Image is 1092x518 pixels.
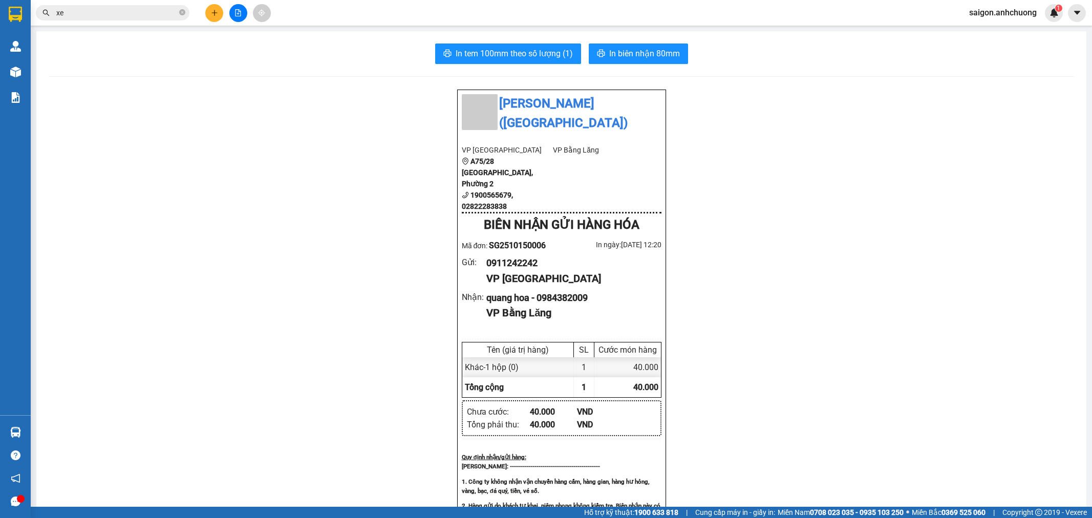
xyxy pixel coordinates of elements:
span: Miền Nam [778,507,904,518]
span: file-add [234,9,242,16]
img: logo-vxr [9,7,22,22]
div: 40.000 [594,357,661,377]
button: printerIn biên nhận 80mm [589,44,688,64]
div: VP Bằng Lăng [486,305,653,321]
div: VND [577,418,625,431]
span: Hỗ trợ kỹ thuật: [584,507,678,518]
div: BIÊN NHẬN GỬI HÀNG HÓA [462,215,661,235]
div: VP [GEOGRAPHIC_DATA] [486,271,653,287]
button: plus [205,4,223,22]
span: close-circle [179,9,185,15]
span: 40.000 [633,382,658,392]
div: SL [576,345,591,355]
div: VND [577,405,625,418]
span: In tem 100mm theo số lượng (1) [456,47,573,60]
div: In ngày: [DATE] 12:20 [562,239,661,250]
span: aim [258,9,265,16]
img: warehouse-icon [10,427,21,438]
strong: 0708 023 035 - 0935 103 250 [810,508,904,516]
span: notification [11,473,20,483]
span: saigon.anhchuong [961,6,1045,19]
span: plus [211,9,218,16]
span: caret-down [1073,8,1082,17]
span: search [42,9,50,16]
span: environment [462,158,469,165]
button: file-add [229,4,247,22]
span: message [11,497,20,506]
div: Mã đơn: [462,239,562,252]
span: | [993,507,995,518]
div: 0911242242 [486,256,653,270]
div: Tên (giá trị hàng) [465,345,571,355]
div: 40.000 [530,418,577,431]
span: Khác - 1 hộp (0) [465,362,519,372]
div: quang hoa - 0984382009 [486,291,653,305]
span: 1 [582,382,586,392]
span: close-circle [179,8,185,18]
span: 1 [1057,5,1060,12]
div: Gửi : [462,256,487,269]
span: phone [462,191,469,199]
b: A75/28 [GEOGRAPHIC_DATA], Phường 2 [462,157,533,188]
span: Miền Bắc [912,507,986,518]
div: 1 [574,357,594,377]
strong: [PERSON_NAME]: -------------------------------------------- [462,463,600,470]
sup: 1 [1055,5,1062,12]
b: 1900565679, 02822283838 [462,191,513,210]
button: caret-down [1068,4,1086,22]
li: VP Bằng Lăng [553,144,645,156]
span: printer [597,49,605,59]
span: Cung cấp máy in - giấy in: [695,507,775,518]
strong: 0369 525 060 [941,508,986,516]
span: In biên nhận 80mm [609,47,680,60]
span: question-circle [11,450,20,460]
img: icon-new-feature [1050,8,1059,17]
strong: 1. Công ty không nhận vận chuyển hàng cấm, hàng gian, hàng hư hỏng, vàng, bạc, đá quý, tiền, vé số. [462,478,650,494]
li: [PERSON_NAME] ([GEOGRAPHIC_DATA]) [462,94,661,133]
input: Tìm tên, số ĐT hoặc mã đơn [56,7,177,18]
div: Tổng phải thu : [467,418,530,431]
span: ⚪️ [906,510,909,514]
div: Cước món hàng [597,345,658,355]
span: copyright [1035,509,1042,516]
strong: 1900 633 818 [634,508,678,516]
span: Tổng cộng [465,382,504,392]
img: warehouse-icon [10,41,21,52]
button: printerIn tem 100mm theo số lượng (1) [435,44,581,64]
span: printer [443,49,452,59]
div: Quy định nhận/gửi hàng : [462,452,661,462]
img: warehouse-icon [10,67,21,77]
span: | [686,507,688,518]
img: solution-icon [10,92,21,103]
div: 40.000 [530,405,577,418]
div: Nhận : [462,291,487,304]
span: SG2510150006 [489,241,546,250]
div: Chưa cước : [467,405,530,418]
li: VP [GEOGRAPHIC_DATA] [462,144,553,156]
button: aim [253,4,271,22]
